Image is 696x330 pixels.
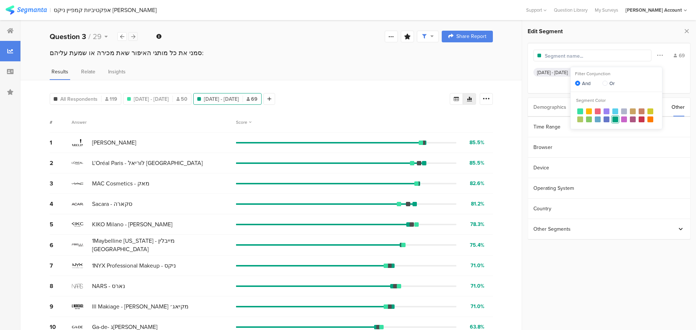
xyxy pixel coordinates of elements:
[93,31,102,42] span: 29
[528,27,563,35] span: Edit Segment
[92,302,189,311] span: Ill Makiage - [PERSON_NAME] מקיאג׳
[92,261,176,270] span: 1NYX Professional Makeup - ניקס
[60,95,98,103] span: All Respondents
[674,52,685,60] div: 69
[608,80,615,87] span: Or
[108,68,126,76] span: Insights
[92,159,203,167] span: L’Oréal Paris - לוריאל [GEOGRAPHIC_DATA]
[550,7,591,14] a: Question Library
[471,282,484,290] div: 71.0%
[528,158,690,178] section: Device
[591,7,622,14] a: My Surveys
[92,179,149,188] span: MAC Cosmetics - מאק
[625,7,682,14] div: [PERSON_NAME] Account
[471,262,484,269] div: 71.0%
[92,237,232,253] span: 1Maybelline [US_STATE] - מייבלין [GEOGRAPHIC_DATA]
[470,241,484,249] div: 75.4%
[72,260,83,272] img: d3718dnoaommpf.cloudfront.net%2Fitem%2Fe5fd09537661732ffcc8.jpg
[50,200,72,208] div: 4
[50,119,72,126] div: #
[456,34,486,39] span: Share Report
[81,68,95,76] span: Relate
[72,239,83,251] img: d3718dnoaommpf.cloudfront.net%2Fitem%2F04a0cef3916bdad34a66.jpg
[50,6,51,14] div: |
[537,69,568,76] div: [DATE] - [DATE]
[576,97,657,107] div: Segment Color
[105,95,117,103] span: 119
[176,95,187,103] span: 50
[528,178,690,199] section: Operating System
[545,52,608,60] input: Segment name...
[50,159,72,167] div: 2
[471,200,484,208] div: 81.2%
[526,4,547,16] div: Support
[72,178,83,189] img: d3718dnoaommpf.cloudfront.net%2Fitem%2F2af5beed21e814b4af61.jpg
[72,219,83,230] img: d3718dnoaommpf.cloudfront.net%2Fitem%2Fb07d1de88651a0f8cea0.jpg
[469,159,484,167] div: 85.5%
[469,139,484,146] div: 85.5%
[50,179,72,188] div: 3
[50,261,72,270] div: 7
[72,137,83,149] img: d3718dnoaommpf.cloudfront.net%2Fitem%2F89b5cd51a86c19cb4562.jpg
[88,31,91,42] span: /
[92,138,136,147] span: [PERSON_NAME]
[92,200,132,208] span: Sacara - סקארה
[50,282,72,290] div: 8
[471,303,484,310] div: 71.0%
[528,199,690,219] section: Country
[204,95,239,103] span: [DATE] - [DATE]
[92,220,172,229] span: KIKO Milano - [PERSON_NAME]
[50,241,72,249] div: 6
[5,5,47,15] img: segmanta logo
[54,7,157,14] div: אפקטיביות קמפיין ניקס [PERSON_NAME]
[72,119,87,126] div: Answer
[72,280,83,292] img: d3718dnoaommpf.cloudfront.net%2Fitem%2F195feaa0212fc4272870.jpg
[50,138,72,147] div: 1
[247,95,258,103] span: 69
[72,301,83,312] img: d3718dnoaommpf.cloudfront.net%2Fitem%2Fa6de0512f815a7d11866.jpg
[134,95,169,103] span: [DATE] - [DATE]
[50,302,72,311] div: 9
[72,157,83,169] img: d3718dnoaommpf.cloudfront.net%2Fitem%2F11ced783f4c0c6cba004.jpg
[533,98,566,116] div: Demographics
[672,98,685,116] div: Other
[50,31,86,42] b: Question 3
[50,220,72,229] div: 5
[528,137,690,158] section: Browser
[50,48,493,58] div: סמני את כל מותגי האיפור שאת מכירה או שמעת עליהם:
[52,68,68,76] span: Results
[72,198,83,210] img: d3718dnoaommpf.cloudfront.net%2Fitem%2Fdbacbba6deea5e34e3e8.jpg
[470,220,484,228] div: 78.3%
[575,71,647,77] div: Filter Conjunction
[580,80,591,87] span: And
[236,119,251,126] div: Score
[533,225,677,233] div: Other Segments
[470,180,484,187] div: 82.6%
[92,282,125,290] span: NARS - נארס
[528,117,690,137] section: Time Range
